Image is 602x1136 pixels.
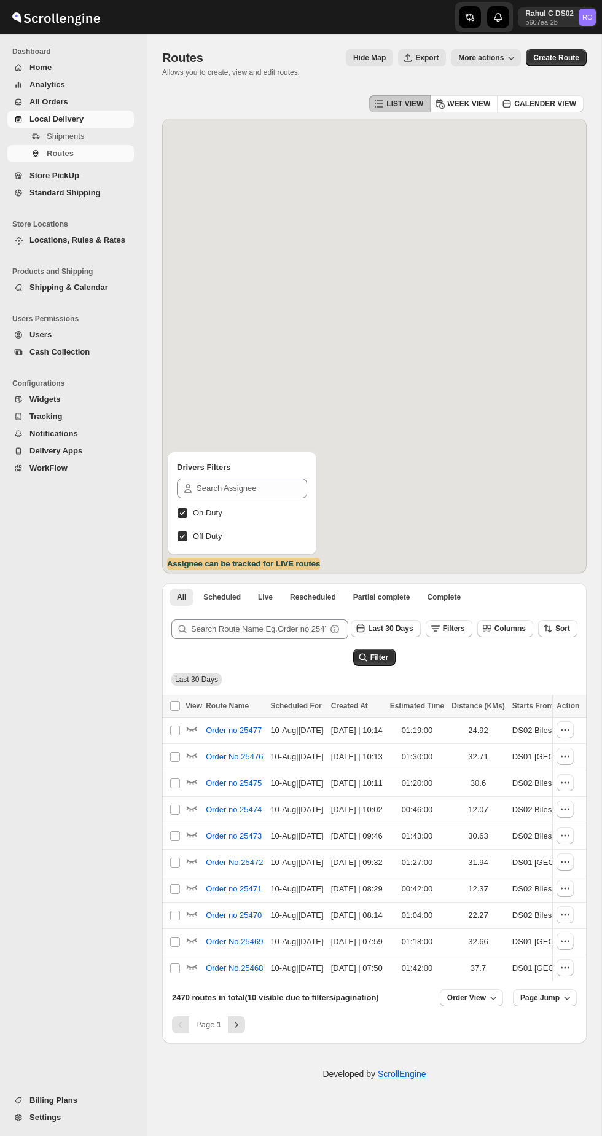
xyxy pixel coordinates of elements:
div: 37.7 [451,962,505,974]
span: Sort [555,624,570,633]
button: Order No.25468 [198,958,270,978]
span: 10-Aug | [DATE] [270,858,323,867]
h2: Drivers Filters [177,461,307,474]
button: Billing Plans [7,1092,134,1109]
span: Order No.25472 [206,856,263,869]
p: Allows you to create, view and edit routes. [162,68,300,77]
span: More actions [458,53,504,63]
button: Widgets [7,391,134,408]
span: Distance (KMs) [451,702,505,710]
span: 10-Aug | [DATE] [270,937,323,946]
button: Order no 25470 [198,906,269,925]
span: View [186,702,202,710]
span: WEEK VIEW [447,99,490,109]
button: All Orders [7,93,134,111]
input: Search Assignee [197,479,307,498]
span: Route Name [206,702,249,710]
span: Order no 25475 [206,777,262,789]
span: Last 30 Days [368,624,413,633]
span: Routes [162,51,203,65]
img: ScrollEngine [10,2,102,33]
button: Create Route [526,49,587,66]
span: Create Route [533,53,579,63]
button: Order no 25474 [198,800,269,820]
div: 01:18:00 [390,936,444,948]
div: [DATE] | 07:50 [331,962,383,974]
span: Tracking [29,412,62,421]
span: Export [415,53,439,63]
button: Shipments [7,128,134,145]
span: Settings [29,1113,61,1122]
span: Hide Map [353,53,386,63]
div: 31.94 [451,856,505,869]
button: Cash Collection [7,343,134,361]
button: Order no 25471 [198,879,269,899]
span: On Duty [193,508,222,517]
div: 01:04:00 [390,909,444,922]
span: WorkFlow [29,463,68,472]
span: Delivery Apps [29,446,82,455]
div: [DATE] | 10:11 [331,777,383,789]
span: Cash Collection [29,347,90,356]
div: 30.63 [451,830,505,842]
button: CALENDER VIEW [497,95,584,112]
button: Filters [426,620,472,637]
button: Export [398,49,446,66]
span: Order View [447,993,486,1003]
span: Shipping & Calendar [29,283,108,292]
span: Estimated Time [390,702,444,710]
span: Order no 25470 [206,909,262,922]
a: ScrollEngine [378,1069,426,1079]
button: Next [228,1016,245,1033]
button: Routes [7,145,134,162]
div: 32.66 [451,936,505,948]
span: Store Locations [12,219,139,229]
button: All routes [170,589,193,606]
button: Last 30 Days [351,620,420,637]
div: [DATE] | 07:59 [331,936,383,948]
div: [DATE] | 09:32 [331,856,383,869]
div: 00:42:00 [390,883,444,895]
span: 10-Aug | [DATE] [270,752,323,761]
span: Order no 25471 [206,883,262,895]
span: Live [258,592,273,602]
span: Notifications [29,429,78,438]
span: LIST VIEW [386,99,423,109]
div: [DATE] | 08:14 [331,909,383,922]
label: Assignee can be tracked for LIVE routes [167,558,320,570]
div: 01:19:00 [390,724,444,737]
button: Order no 25473 [198,826,269,846]
div: 01:30:00 [390,751,444,763]
button: Page Jump [513,989,577,1006]
span: 10-Aug | [DATE] [270,778,323,788]
span: Action [557,702,579,710]
button: WEEK VIEW [430,95,498,112]
button: Order no 25477 [198,721,269,740]
div: 12.37 [451,883,505,895]
span: Configurations [12,378,139,388]
span: 2470 routes in total (10 visible due to filters/pagination) [172,993,379,1002]
span: Store PickUp [29,171,79,180]
p: b607ea-2b [525,18,574,26]
span: Widgets [29,394,60,404]
button: Map action label [346,49,393,66]
span: Shipments [47,131,84,141]
span: Order No.25469 [206,936,263,948]
span: 10-Aug | [DATE] [270,726,323,735]
button: Sort [538,620,577,637]
div: [DATE] | 10:13 [331,751,383,763]
span: Users [29,330,52,339]
button: Order no 25475 [198,774,269,793]
button: More actions [451,49,521,66]
span: CALENDER VIEW [514,99,576,109]
span: Order no 25477 [206,724,262,737]
span: Partial complete [353,592,410,602]
button: Settings [7,1109,134,1126]
button: Notifications [7,425,134,442]
span: Scheduled [203,592,241,602]
span: Dashboard [12,47,139,57]
span: Order No.25476 [206,751,263,763]
button: Filter [353,649,396,666]
span: Scheduled For [270,702,321,710]
span: 10-Aug | [DATE] [270,963,323,973]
